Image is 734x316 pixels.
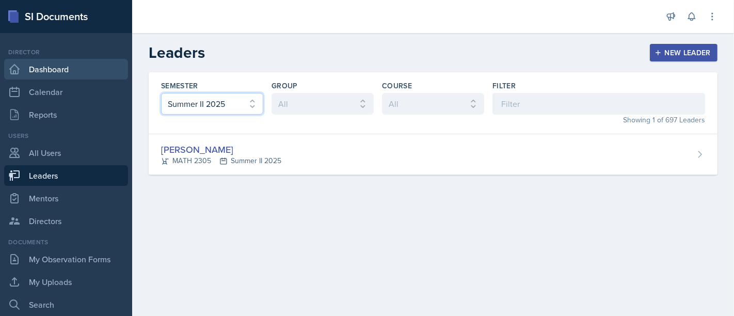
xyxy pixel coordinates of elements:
[657,49,711,57] div: New Leader
[161,155,281,166] div: MATH 2305 Summer II 2025
[4,272,128,292] a: My Uploads
[4,131,128,140] div: Users
[492,81,516,91] label: Filter
[149,43,205,62] h2: Leaders
[492,93,705,115] input: Filter
[161,143,281,156] div: [PERSON_NAME]
[382,81,412,91] label: Course
[4,188,128,209] a: Mentors
[4,294,128,315] a: Search
[4,238,128,247] div: Documents
[4,143,128,163] a: All Users
[4,249,128,270] a: My Observation Forms
[492,115,705,125] div: Showing 1 of 697 Leaders
[650,44,718,61] button: New Leader
[4,165,128,186] a: Leaders
[4,104,128,125] a: Reports
[149,134,717,175] a: [PERSON_NAME] MATH 2305Summer II 2025
[4,82,128,102] a: Calendar
[272,81,298,91] label: Group
[4,48,128,57] div: Director
[4,211,128,231] a: Directors
[4,59,128,80] a: Dashboard
[161,81,198,91] label: Semester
